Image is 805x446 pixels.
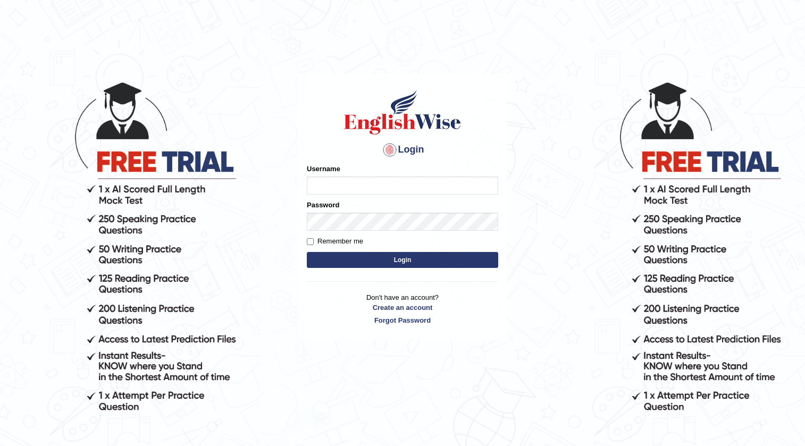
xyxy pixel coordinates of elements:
label: Username [307,164,340,174]
a: Create an account [307,302,498,313]
img: Logo of English Wise sign in for intelligent practice with AI [342,88,463,136]
p: Don't have an account? [307,292,498,325]
label: Password [307,200,339,210]
h4: Login [307,141,498,158]
button: Login [307,252,498,268]
input: Remember me [307,238,314,245]
label: Remember me [307,236,363,247]
a: Forgot Password [307,315,498,325]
